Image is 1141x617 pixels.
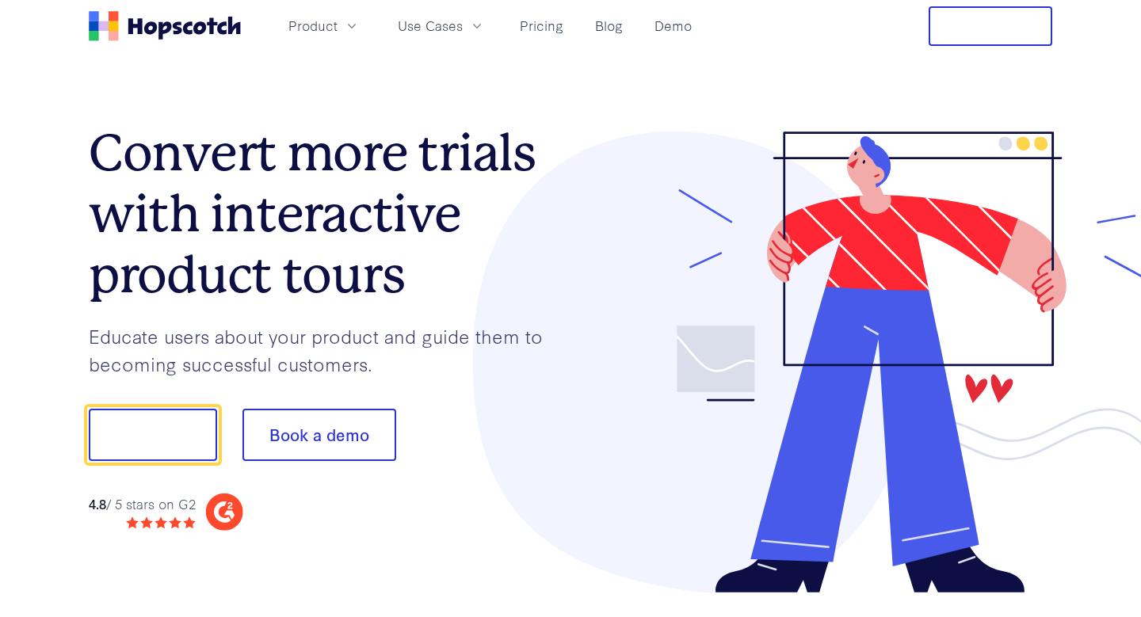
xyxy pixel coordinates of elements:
[279,13,369,39] button: Product
[89,11,241,41] a: Home
[89,494,196,514] div: / 5 stars on G2
[648,13,698,39] a: Demo
[589,13,629,39] a: Blog
[288,16,338,36] span: Product
[513,13,570,39] a: Pricing
[388,13,494,39] button: Use Cases
[398,16,463,36] span: Use Cases
[89,322,570,377] p: Educate users about your product and guide them to becoming successful customers.
[89,409,217,461] button: Show me!
[242,409,396,461] button: Book a demo
[89,123,570,305] h1: Convert more trials with interactive product tours
[929,6,1052,46] button: Free Trial
[89,494,106,512] strong: 4.8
